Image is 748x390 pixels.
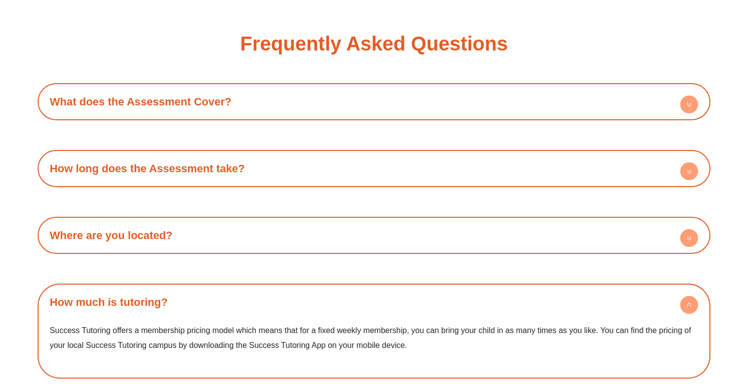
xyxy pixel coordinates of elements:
div: How much is tutoring? [43,316,706,374]
div: How much is tutoring? [43,289,706,316]
a: How long does the Assessment take? [50,162,245,175]
a: Where are you located? [50,229,173,242]
a: What does the Assessment Cover? [50,96,232,108]
div: How long does the Assessment take? [43,155,706,182]
h4: Where are you located? [43,222,706,249]
p: Success Tutoring offers a membership pricing model which means that for a fixed weekly membership... [50,323,699,352]
a: How much is tutoring? [50,296,168,308]
h4: What does the Assessment Cover? [43,88,706,115]
h3: Frequently Asked Questions [240,34,508,53]
iframe: Chat Widget [578,278,748,390]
